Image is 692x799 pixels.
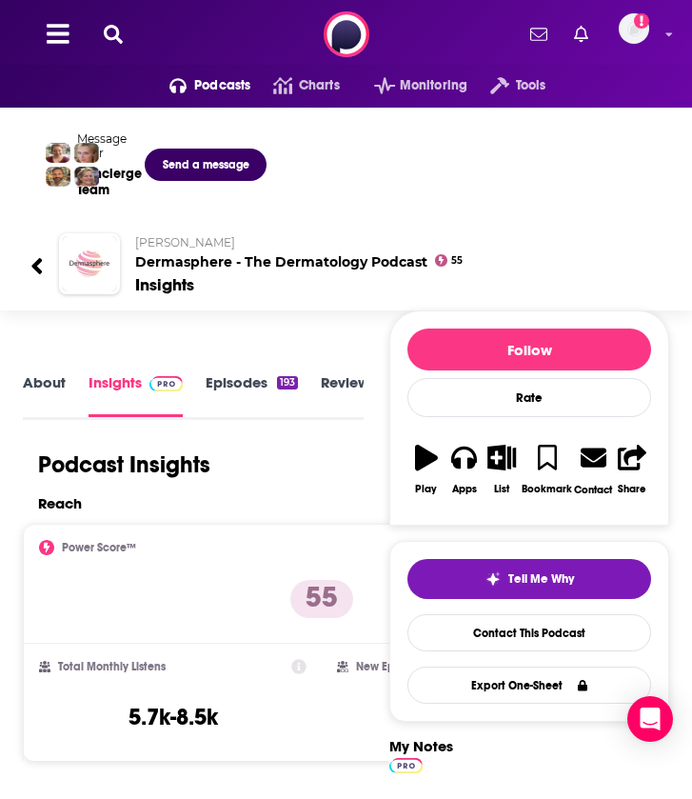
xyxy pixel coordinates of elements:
img: Dermasphere - The Dermatology Podcast [62,236,117,291]
button: open menu [351,70,467,101]
span: Monitoring [400,72,467,99]
a: Logged in as WE_Broadcast [619,13,661,55]
a: Charts [250,70,339,101]
span: Tell Me Why [508,571,574,587]
h2: New Episode Listens [356,660,461,673]
div: List [494,483,509,495]
label: My Notes [389,737,453,770]
h2: Dermasphere - The Dermatology Podcast [135,235,662,270]
div: Message your [77,131,145,160]
img: Sydney Profile [46,143,70,163]
button: Send a message [145,149,267,181]
span: Podcasts [194,72,250,99]
img: Jon Profile [46,167,70,187]
span: Logged in as WE_Broadcast [619,13,649,44]
span: Tools [516,72,546,99]
h1: Podcast Insights [38,450,210,479]
div: Contact [574,483,612,496]
a: Show notifications dropdown [523,18,555,50]
img: tell me why sparkle [485,571,501,587]
button: Share [613,432,651,508]
a: Reviews [321,374,376,417]
div: Play [415,483,437,495]
div: Concierge Team [77,166,145,198]
a: Pro website [389,755,423,773]
div: Open Intercom Messenger [627,696,673,742]
p: 55 [290,580,353,618]
div: Insights [135,274,194,295]
a: Contact [573,432,613,508]
img: Podchaser Pro [389,758,423,773]
img: Jules Profile [74,143,99,163]
button: open menu [147,70,251,101]
span: 55 [451,257,463,265]
img: Podchaser Pro [149,376,183,391]
div: Share [618,483,646,495]
img: User Profile [619,13,649,44]
h2: Total Monthly Listens [58,660,166,673]
h2: Reach [38,494,82,512]
a: Contact This Podcast [407,614,651,651]
span: Charts [299,72,340,99]
button: Follow [407,329,651,370]
div: 193 [277,376,298,390]
a: Show notifications dropdown [566,18,596,50]
button: Export One-Sheet [407,667,651,704]
svg: Add a profile image [634,13,649,29]
span: [PERSON_NAME] [135,235,235,250]
h2: Power Score™ [62,541,136,554]
div: Apps [452,483,477,495]
button: tell me why sparkleTell Me Why [407,559,651,599]
div: Rate [407,378,651,417]
button: Bookmark [521,432,573,508]
a: InsightsPodchaser Pro [89,374,183,417]
button: Play [407,432,445,508]
div: Bookmark [522,483,572,495]
a: About [23,374,66,417]
img: Barbara Profile [74,167,99,187]
button: Apps [445,432,484,508]
h3: 5.7k-8.5k [129,703,218,731]
button: List [484,432,522,507]
img: Podchaser - Follow, Share and Rate Podcasts [324,11,369,57]
a: Episodes193 [206,374,298,417]
button: open menu [467,70,545,101]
